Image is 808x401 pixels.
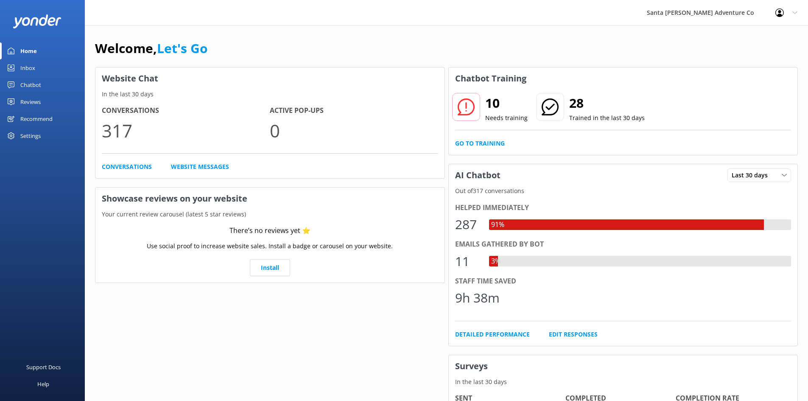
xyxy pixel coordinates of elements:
[157,39,208,57] a: Let's Go
[455,139,505,148] a: Go to Training
[95,90,445,99] p: In the last 30 days
[455,330,530,339] a: Detailed Performance
[102,162,152,171] a: Conversations
[95,188,445,210] h3: Showcase reviews on your website
[20,127,41,144] div: Settings
[449,186,798,196] p: Out of 317 conversations
[250,259,290,276] a: Install
[95,67,445,90] h3: Website Chat
[489,219,506,230] div: 91%
[569,113,645,123] p: Trained in the last 30 days
[485,93,528,113] h2: 10
[26,359,61,376] div: Support Docs
[102,116,270,145] p: 317
[171,162,229,171] a: Website Messages
[455,239,791,250] div: Emails gathered by bot
[37,376,49,393] div: Help
[455,214,481,235] div: 287
[455,276,791,287] div: Staff time saved
[95,210,445,219] p: Your current review carousel (latest 5 star reviews)
[485,113,528,123] p: Needs training
[95,38,208,59] h1: Welcome,
[455,202,791,213] div: Helped immediately
[20,110,53,127] div: Recommend
[732,171,773,180] span: Last 30 days
[20,42,37,59] div: Home
[270,105,438,116] h4: Active Pop-ups
[449,67,533,90] h3: Chatbot Training
[270,116,438,145] p: 0
[20,59,35,76] div: Inbox
[20,76,41,93] div: Chatbot
[489,256,503,267] div: 3%
[449,355,798,377] h3: Surveys
[455,288,500,308] div: 9h 38m
[102,105,270,116] h4: Conversations
[549,330,598,339] a: Edit Responses
[20,93,41,110] div: Reviews
[449,164,507,186] h3: AI Chatbot
[455,251,481,272] div: 11
[147,241,393,251] p: Use social proof to increase website sales. Install a badge or carousel on your website.
[13,14,62,28] img: yonder-white-logo.png
[229,225,310,236] div: There’s no reviews yet ⭐
[569,93,645,113] h2: 28
[449,377,798,387] p: In the last 30 days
